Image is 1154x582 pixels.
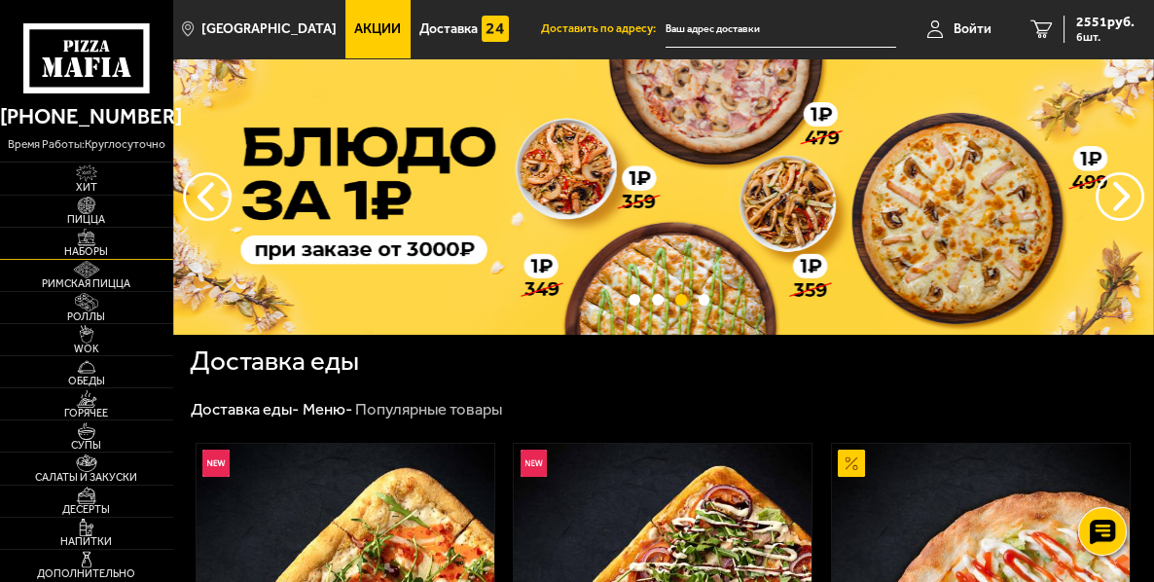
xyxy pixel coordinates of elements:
[521,450,548,477] img: Новинка
[666,12,896,48] input: Ваш адрес доставки
[675,294,687,306] button: точки переключения
[541,23,666,35] span: Доставить по адресу:
[202,450,230,477] img: Новинка
[183,172,232,221] button: следующий
[1096,172,1144,221] button: предыдущий
[303,399,352,418] a: Меню-
[838,450,865,477] img: Акционный
[201,22,337,36] span: [GEOGRAPHIC_DATA]
[1076,31,1135,43] span: 6 шт.
[355,399,502,420] div: Популярные товары
[354,22,401,36] span: Акции
[652,294,664,306] button: точки переключения
[190,347,359,375] h1: Доставка еды
[419,22,478,36] span: Доставка
[629,294,640,306] button: точки переключения
[482,16,509,43] img: 15daf4d41897b9f0e9f617042186c801.svg
[699,294,710,306] button: точки переключения
[954,22,992,36] span: Войти
[1076,16,1135,29] span: 2551 руб.
[191,399,299,418] a: Доставка еды-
